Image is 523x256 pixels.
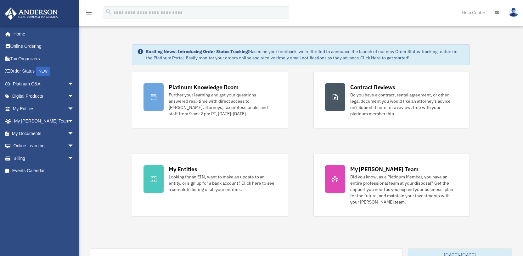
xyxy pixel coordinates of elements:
a: Digital Productsarrow_drop_down [4,90,83,103]
a: Order StatusNEW [4,65,83,78]
span: arrow_drop_down [68,102,80,115]
span: arrow_drop_down [68,78,80,90]
img: Anderson Advisors Platinum Portal [3,8,60,20]
a: My [PERSON_NAME] Team Did you know, as a Platinum Member, you have an entire professional team at... [313,154,470,217]
div: Platinum Knowledge Room [169,83,239,91]
a: Platinum Knowledge Room Further your learning and get your questions answered real-time with dire... [132,72,288,128]
a: Home [4,28,80,40]
a: Tax Organizers [4,52,83,65]
i: menu [85,9,93,16]
span: arrow_drop_down [68,90,80,103]
div: Further your learning and get your questions answered real-time with direct access to [PERSON_NAM... [169,92,277,117]
strong: Exciting News: Introducing Order Status Tracking! [146,49,249,54]
a: My [PERSON_NAME] Teamarrow_drop_down [4,115,83,128]
a: Online Ordering [4,40,83,53]
div: Looking for an EIN, want to make an update to an entity, or sign up for a bank account? Click her... [169,174,277,193]
i: search [105,8,112,15]
a: Billingarrow_drop_down [4,152,83,165]
div: Did you know, as a Platinum Member, you have an entire professional team at your disposal? Get th... [350,174,458,205]
div: Contract Reviews [350,83,395,91]
a: Platinum Q&Aarrow_drop_down [4,78,83,90]
a: Online Learningarrow_drop_down [4,140,83,152]
span: arrow_drop_down [68,152,80,165]
div: NEW [36,67,50,76]
span: arrow_drop_down [68,140,80,153]
img: User Pic [509,8,518,17]
div: Do you have a contract, rental agreement, or other legal document you would like an attorney's ad... [350,92,458,117]
a: Click Here to get started! [360,55,409,61]
div: My [PERSON_NAME] Team [350,165,419,173]
a: My Entitiesarrow_drop_down [4,102,83,115]
a: My Documentsarrow_drop_down [4,127,83,140]
span: arrow_drop_down [68,127,80,140]
a: My Entities Looking for an EIN, want to make an update to an entity, or sign up for a bank accoun... [132,154,288,217]
span: arrow_drop_down [68,115,80,128]
div: Based on your feedback, we're thrilled to announce the launch of our new Order Status Tracking fe... [146,48,464,61]
div: My Entities [169,165,197,173]
a: Contract Reviews Do you have a contract, rental agreement, or other legal document you would like... [313,72,470,128]
a: Events Calendar [4,165,83,177]
a: menu [85,11,93,16]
